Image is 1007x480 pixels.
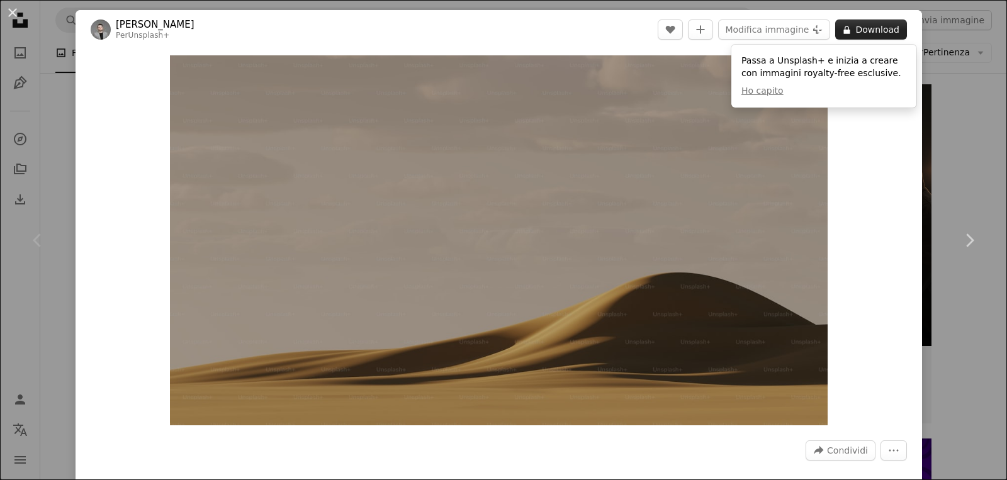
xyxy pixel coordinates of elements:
img: Vai al profilo di Kamran Abdullayev [91,20,111,40]
a: Avanti [931,180,1007,301]
a: [PERSON_NAME] [116,18,194,31]
button: Aggiungi alla Collezione [688,20,713,40]
img: Un paesaggio desertico con dune di sabbia e nuvole [170,55,828,425]
a: Unsplash+ [128,31,170,40]
button: Download [835,20,907,40]
div: Per [116,31,194,41]
button: Modifica immagine [718,20,830,40]
button: Ingrandisci questa immagine [170,55,828,425]
button: Ho capito [741,85,784,98]
button: Condividi questa immagine [806,440,875,460]
div: Passa a Unsplash+ e inizia a creare con immagini royalty-free esclusive. [731,45,916,108]
button: Mi piace [658,20,683,40]
span: Condividi [827,441,868,460]
button: Altre azioni [880,440,907,460]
